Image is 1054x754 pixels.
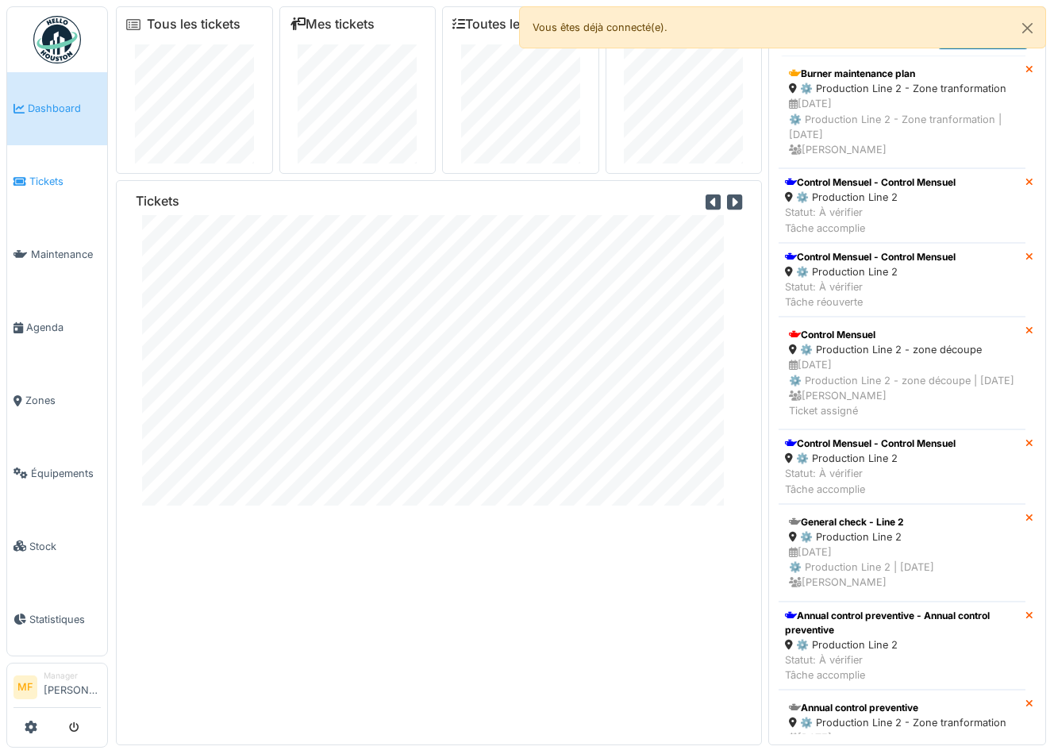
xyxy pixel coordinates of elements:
[779,317,1025,429] a: Control Mensuel ⚙️ Production Line 2 - zone découpe [DATE]⚙️ Production Line 2 - zone découpe | [...
[7,437,107,510] a: Équipements
[789,96,1015,157] div: [DATE] ⚙️ Production Line 2 - Zone tranformation | [DATE] [PERSON_NAME]
[7,72,107,145] a: Dashboard
[29,612,101,627] span: Statistiques
[7,291,107,364] a: Agenda
[785,250,956,264] div: Control Mensuel - Control Mensuel
[147,17,240,32] a: Tous les tickets
[29,174,101,189] span: Tickets
[785,279,956,310] div: Statut: À vérifier Tâche réouverte
[779,56,1025,168] a: Burner maintenance plan ⚙️ Production Line 2 - Zone tranformation [DATE]⚙️ Production Line 2 - Zo...
[789,67,1015,81] div: Burner maintenance plan
[136,194,179,209] h6: Tickets
[789,701,1015,715] div: Annual control preventive
[452,17,571,32] a: Toutes les tâches
[33,16,81,63] img: Badge_color-CXgf-gQk.svg
[7,145,107,218] a: Tickets
[785,264,956,279] div: ⚙️ Production Line 2
[7,218,107,291] a: Maintenance
[789,328,1015,342] div: Control Mensuel
[7,510,107,583] a: Stock
[25,393,101,408] span: Zones
[785,609,1019,637] div: Annual control preventive - Annual control preventive
[789,715,1015,730] div: ⚙️ Production Line 2 - Zone tranformation
[789,81,1015,96] div: ⚙️ Production Line 2 - Zone tranformation
[29,539,101,554] span: Stock
[785,190,956,205] div: ⚙️ Production Line 2
[519,6,1046,48] div: Vous êtes déjà connecté(e).
[13,675,37,699] li: MF
[779,168,1025,243] a: Control Mensuel - Control Mensuel ⚙️ Production Line 2 Statut: À vérifierTâche accomplie
[785,205,956,235] div: Statut: À vérifier Tâche accomplie
[779,504,1025,602] a: General check - Line 2 ⚙️ Production Line 2 [DATE]⚙️ Production Line 2 | [DATE] [PERSON_NAME]
[28,101,101,116] span: Dashboard
[785,451,956,466] div: ⚙️ Production Line 2
[1010,7,1045,49] button: Close
[789,544,1015,591] div: [DATE] ⚙️ Production Line 2 | [DATE] [PERSON_NAME]
[785,437,956,451] div: Control Mensuel - Control Mensuel
[789,515,1015,529] div: General check - Line 2
[31,247,101,262] span: Maintenance
[31,466,101,481] span: Équipements
[7,583,107,656] a: Statistiques
[44,670,101,682] div: Manager
[44,670,101,704] li: [PERSON_NAME]
[13,670,101,708] a: MF Manager[PERSON_NAME]
[789,529,1015,544] div: ⚙️ Production Line 2
[785,175,956,190] div: Control Mensuel - Control Mensuel
[290,17,375,32] a: Mes tickets
[779,243,1025,317] a: Control Mensuel - Control Mensuel ⚙️ Production Line 2 Statut: À vérifierTâche réouverte
[785,637,1019,652] div: ⚙️ Production Line 2
[785,652,1019,683] div: Statut: À vérifier Tâche accomplie
[779,429,1025,504] a: Control Mensuel - Control Mensuel ⚙️ Production Line 2 Statut: À vérifierTâche accomplie
[789,342,1015,357] div: ⚙️ Production Line 2 - zone découpe
[789,357,1015,418] div: [DATE] ⚙️ Production Line 2 - zone découpe | [DATE] [PERSON_NAME] Ticket assigné
[26,320,101,335] span: Agenda
[779,602,1025,691] a: Annual control preventive - Annual control preventive ⚙️ Production Line 2 Statut: À vérifierTâch...
[7,364,107,437] a: Zones
[785,466,956,496] div: Statut: À vérifier Tâche accomplie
